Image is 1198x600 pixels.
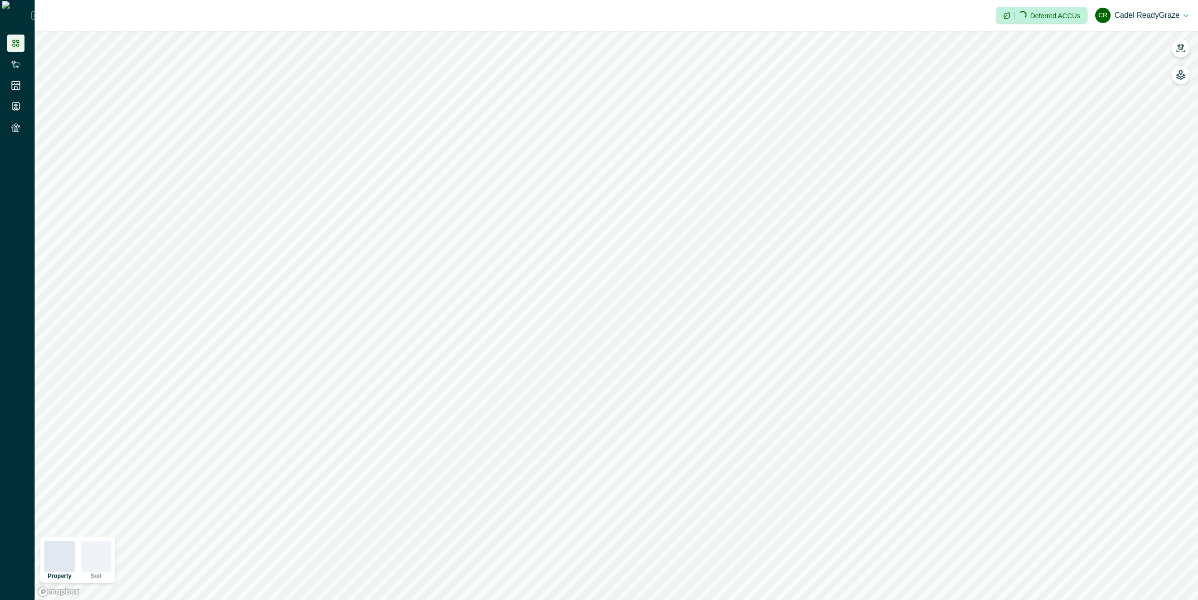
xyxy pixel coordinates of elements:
[48,573,71,579] p: Property
[37,586,80,597] a: Mapbox logo
[91,573,101,579] p: Soil
[2,1,31,30] img: Logo
[1030,12,1080,19] p: Deferred ACCUs
[1095,4,1188,27] button: Cadel ReadyGrazeCadel ReadyGraze
[35,31,1198,600] canvas: Map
